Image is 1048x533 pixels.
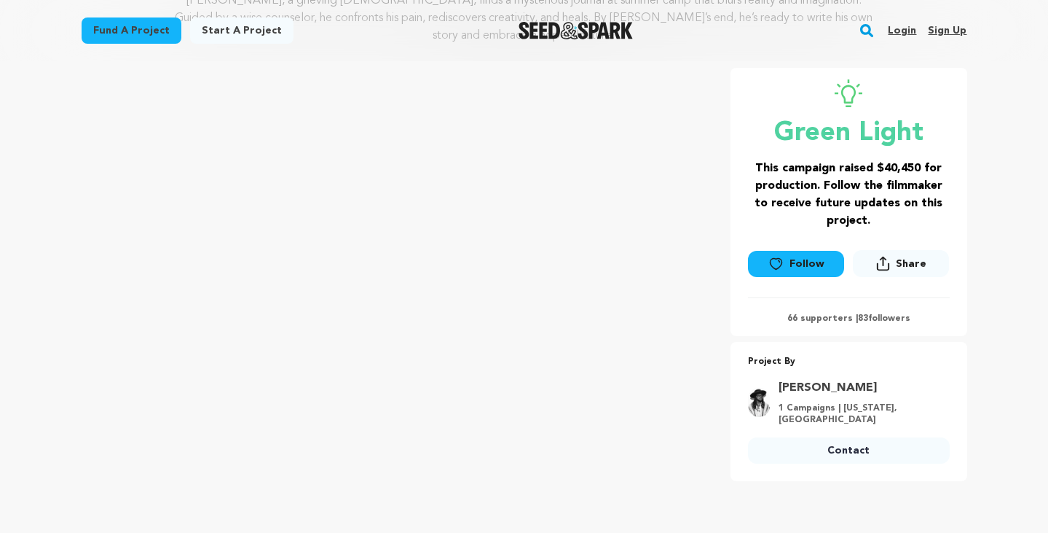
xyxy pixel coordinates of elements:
[858,314,868,323] span: 83
[519,22,633,39] a: Seed&Spark Homepage
[82,17,181,44] a: Fund a project
[748,251,844,277] a: Follow
[748,313,950,324] p: 66 supporters | followers
[779,379,941,397] a: Goto Bouyer Donte profile
[888,19,916,42] a: Login
[853,250,949,277] button: Share
[748,160,950,230] h3: This campaign raised $40,450 for production. Follow the filmmaker to receive future updates on th...
[853,250,949,283] span: Share
[748,437,950,464] a: Contact
[748,388,770,417] img: 92ffa3b15fa20ccc.png
[519,22,633,39] img: Seed&Spark Logo Dark Mode
[748,119,950,148] p: Green Light
[748,354,950,370] p: Project By
[190,17,293,44] a: Start a project
[896,257,926,271] span: Share
[928,19,966,42] a: Sign up
[779,402,941,426] p: 1 Campaigns | [US_STATE], [GEOGRAPHIC_DATA]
